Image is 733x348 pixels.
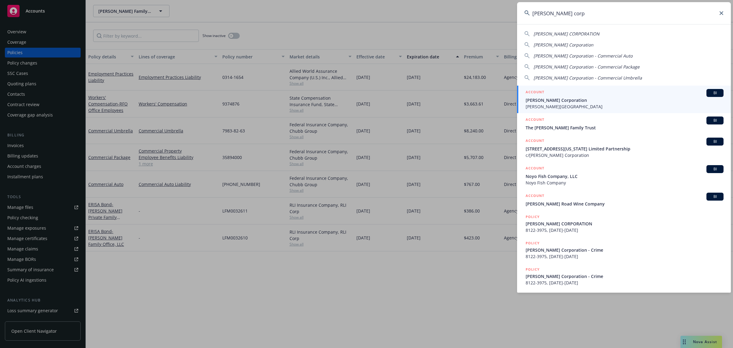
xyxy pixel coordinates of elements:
span: Noyo Fish Company, LLC [526,173,724,180]
a: ACCOUNTBI[PERSON_NAME] Corporation[PERSON_NAME][GEOGRAPHIC_DATA] [517,86,731,113]
h5: POLICY [526,266,540,272]
span: 8122-3975, [DATE]-[DATE] [526,227,724,233]
span: [PERSON_NAME] Road Wine Company [526,201,724,207]
span: BI [709,90,721,96]
h5: ACCOUNT [526,138,544,145]
span: BI [709,194,721,199]
span: [PERSON_NAME] Corporation - Crime [526,273,724,280]
span: [PERSON_NAME] Corporation - Commercial Auto [534,53,633,59]
h5: ACCOUNT [526,165,544,172]
span: [PERSON_NAME] CORPORATION [526,220,724,227]
span: [PERSON_NAME] Corporation [526,97,724,103]
span: The [PERSON_NAME] Family Trust [526,124,724,131]
a: ACCOUNTBIThe [PERSON_NAME] Family Trust [517,113,731,134]
span: [PERSON_NAME] Corporation - Commercial Package [534,64,640,70]
span: [PERSON_NAME][GEOGRAPHIC_DATA] [526,103,724,110]
a: POLICY[PERSON_NAME] Corporation - Crime8122-3975, [DATE]-[DATE] [517,263,731,289]
span: [PERSON_NAME] Corporation - Crime [526,247,724,253]
h5: POLICY [526,240,540,246]
h5: ACCOUNT [526,89,544,96]
span: [PERSON_NAME] Corporation [534,42,593,48]
input: Search... [517,2,731,24]
span: [PERSON_NAME] CORPORATION [534,31,600,37]
span: BI [709,166,721,172]
span: [STREET_ADDRESS][US_STATE] Limited Partnership [526,146,724,152]
span: Noyo Fish Company [526,180,724,186]
a: POLICY[PERSON_NAME] CORPORATION8122-3975, [DATE]-[DATE] [517,210,731,237]
span: 8122-3975, [DATE]-[DATE] [526,253,724,260]
span: c/[PERSON_NAME] Corporation [526,152,724,158]
a: ACCOUNTBI[STREET_ADDRESS][US_STATE] Limited Partnershipc/[PERSON_NAME] Corporation [517,134,731,162]
h5: POLICY [526,214,540,220]
h5: ACCOUNT [526,193,544,200]
span: 8122-3975, [DATE]-[DATE] [526,280,724,286]
span: BI [709,139,721,144]
a: ACCOUNTBI[PERSON_NAME] Road Wine Company [517,189,731,210]
h5: ACCOUNT [526,117,544,124]
span: [PERSON_NAME] Corporation - Commercial Umbrella [534,75,642,81]
span: BI [709,118,721,123]
a: ACCOUNTBINoyo Fish Company, LLCNoyo Fish Company [517,162,731,189]
a: POLICY[PERSON_NAME] Corporation - Crime8122-3975, [DATE]-[DATE] [517,237,731,263]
